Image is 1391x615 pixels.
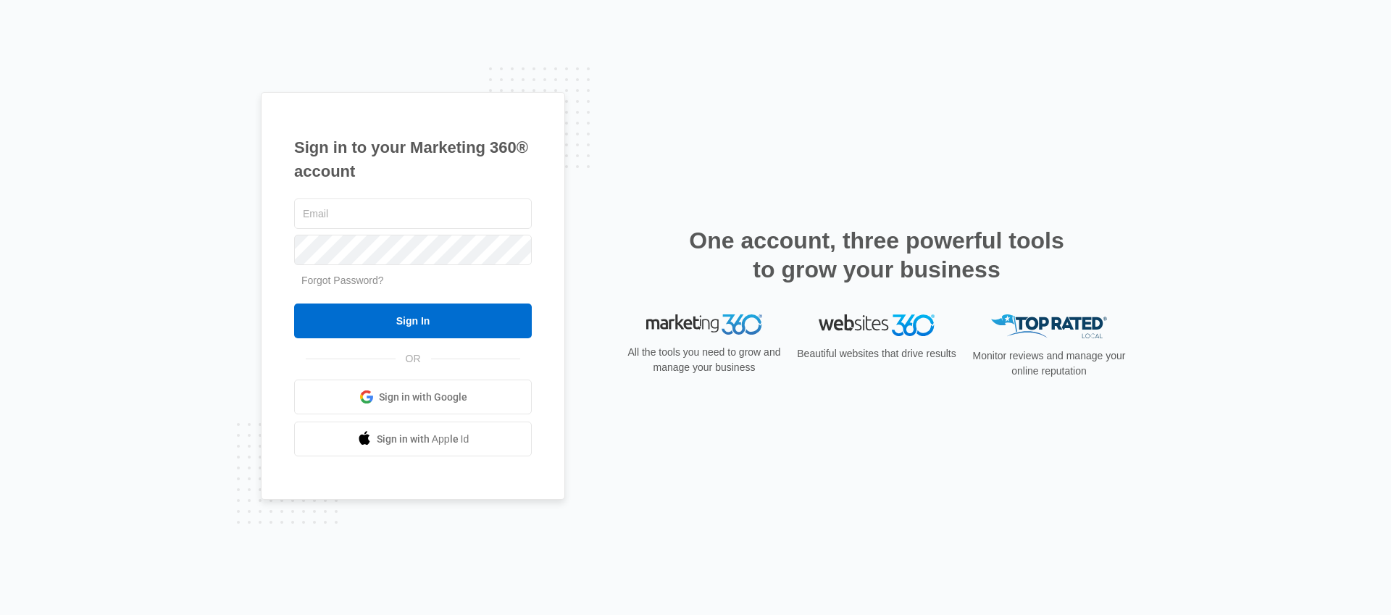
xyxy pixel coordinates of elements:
[294,198,532,229] input: Email
[795,346,958,361] p: Beautiful websites that drive results
[685,226,1069,284] h2: One account, three powerful tools to grow your business
[623,345,785,375] p: All the tools you need to grow and manage your business
[991,314,1107,338] img: Top Rated Local
[646,314,762,335] img: Marketing 360
[294,380,532,414] a: Sign in with Google
[294,135,532,183] h1: Sign in to your Marketing 360® account
[377,432,469,447] span: Sign in with Apple Id
[294,422,532,456] a: Sign in with Apple Id
[294,304,532,338] input: Sign In
[379,390,467,405] span: Sign in with Google
[396,351,431,367] span: OR
[819,314,935,335] img: Websites 360
[968,348,1130,379] p: Monitor reviews and manage your online reputation
[301,275,384,286] a: Forgot Password?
